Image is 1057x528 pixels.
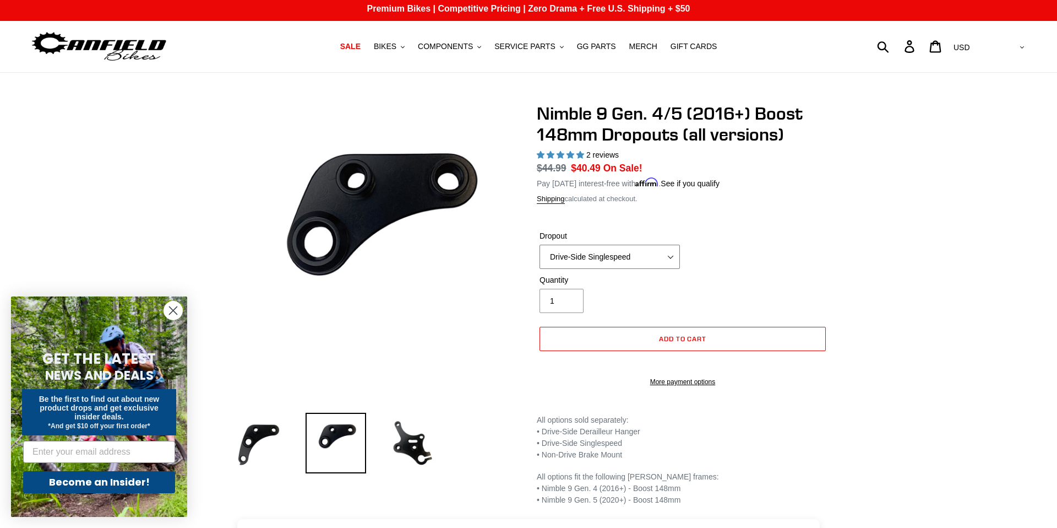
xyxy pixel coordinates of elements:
span: Add to cart [659,335,707,343]
span: GIFT CARDS [671,42,717,51]
a: MERCH [624,39,663,54]
span: On Sale! [603,161,642,175]
span: 5.00 stars [537,150,586,159]
img: Load image into Gallery viewer, Nimble 9 Gen. 4/5 (2016+) Boost 148mm Dropouts (all versions) [306,413,366,473]
span: Be the first to find out about new product drops and get exclusive insider deals. [39,395,160,421]
button: SERVICE PARTS [489,39,569,54]
span: MERCH [629,42,657,51]
a: GG PARTS [571,39,622,54]
span: SALE [340,42,361,51]
s: $44.99 [537,163,566,174]
span: GET THE LATEST [42,349,156,369]
span: $40.49 [571,163,601,174]
a: GIFT CARDS [665,39,723,54]
img: Canfield Bikes [30,29,168,64]
button: COMPONENTS [412,39,487,54]
span: *And get $10 off your first order* [48,422,150,430]
img: Load image into Gallery viewer, Nimble 9 Gen. 4/5 (2016+) Boost 148mm Dropouts (all versions) [228,413,289,473]
input: Enter your email address [23,441,175,463]
a: See if you qualify - Learn more about Affirm Financing (opens in modal) [661,179,720,188]
button: Add to cart [540,327,826,351]
span: 2 reviews [586,150,619,159]
button: Close dialog [164,301,183,320]
a: More payment options [540,377,826,387]
button: Become an Insider! [23,471,175,493]
span: • Nimble 9 Gen. 5 (2020+) - Boost 148mm [537,495,680,504]
h1: Nimble 9 Gen. 4/5 (2016+) Boost 148mm Dropouts (all versions) [537,103,829,146]
input: Search [883,34,911,58]
span: BIKES [374,42,396,51]
a: Shipping [537,195,565,204]
span: COMPONENTS [418,42,473,51]
img: Load image into Gallery viewer, Nimble 9 Gen. 4/5 (2016+) Boost 148mm Dropouts (all versions) [383,413,443,473]
a: SALE [335,39,366,54]
p: All options fit the following [PERSON_NAME] frames: • Nimble 9 Gen. 4 (2016+) - Boost 148mm [537,471,829,506]
label: Dropout [540,230,680,242]
label: Quantity [540,274,680,286]
span: NEWS AND DEALS [45,367,154,384]
button: BIKES [368,39,410,54]
p: Pay [DATE] interest-free with . [537,175,720,190]
span: SERVICE PARTS [494,42,555,51]
span: GG PARTS [577,42,616,51]
p: All options sold separately: • Drive-Side Derailleur Hanger • Drive-Side Singlespeed • Non-Drive ... [537,414,829,461]
div: calculated at checkout. [537,193,829,204]
span: Affirm [635,177,658,187]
